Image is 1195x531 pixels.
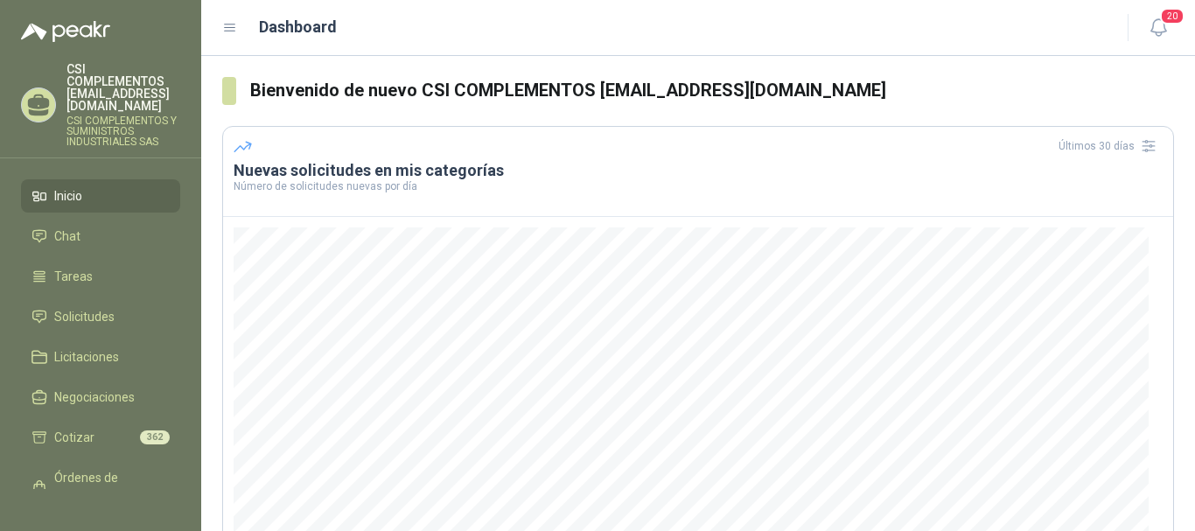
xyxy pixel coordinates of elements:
[21,381,180,414] a: Negociaciones
[140,430,170,444] span: 362
[54,227,80,246] span: Chat
[250,77,1174,104] h3: Bienvenido de nuevo CSI COMPLEMENTOS [EMAIL_ADDRESS][DOMAIN_NAME]
[1160,8,1185,24] span: 20
[21,21,110,42] img: Logo peakr
[21,421,180,454] a: Cotizar362
[66,115,180,147] p: CSI COMPLEMENTOS Y SUMINISTROS INDUSTRIALES SAS
[54,186,82,206] span: Inicio
[21,179,180,213] a: Inicio
[54,428,94,447] span: Cotizar
[1059,132,1163,160] div: Últimos 30 días
[21,461,180,514] a: Órdenes de Compra
[54,347,119,367] span: Licitaciones
[54,388,135,407] span: Negociaciones
[54,468,164,507] span: Órdenes de Compra
[1143,12,1174,44] button: 20
[21,260,180,293] a: Tareas
[54,267,93,286] span: Tareas
[21,300,180,333] a: Solicitudes
[234,181,1163,192] p: Número de solicitudes nuevas por día
[259,15,337,39] h1: Dashboard
[54,307,115,326] span: Solicitudes
[21,220,180,253] a: Chat
[66,63,180,112] p: CSI COMPLEMENTOS [EMAIL_ADDRESS][DOMAIN_NAME]
[234,160,1163,181] h3: Nuevas solicitudes en mis categorías
[21,340,180,374] a: Licitaciones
